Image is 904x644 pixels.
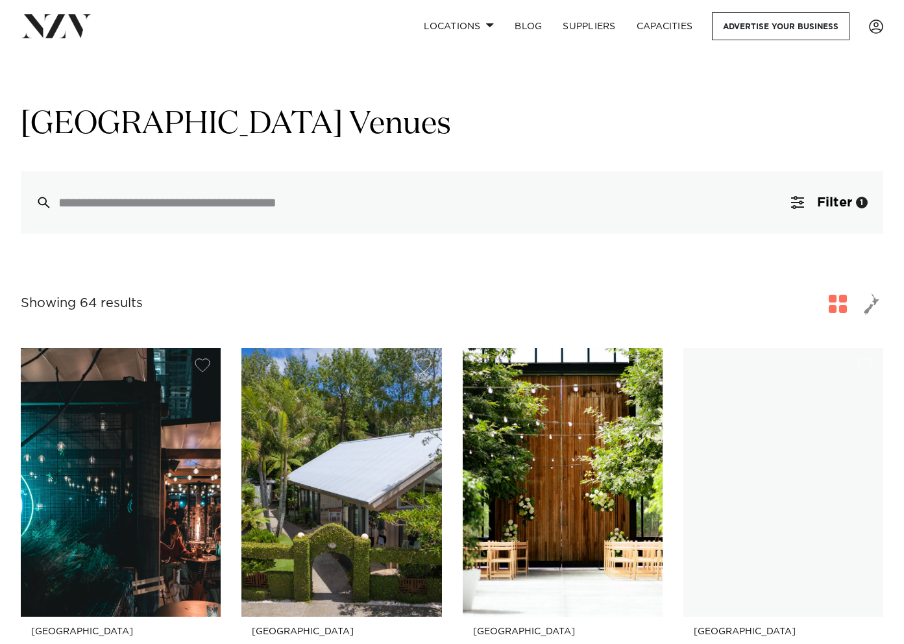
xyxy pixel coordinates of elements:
div: Showing 64 results [21,293,143,314]
a: Locations [413,12,504,40]
small: [GEOGRAPHIC_DATA] [252,627,431,637]
span: Filter [817,196,852,209]
small: [GEOGRAPHIC_DATA] [694,627,873,637]
a: Capacities [626,12,703,40]
a: SUPPLIERS [552,12,626,40]
div: 1 [856,197,868,208]
h1: [GEOGRAPHIC_DATA] Venues [21,105,883,145]
img: nzv-logo.png [21,14,92,38]
small: [GEOGRAPHIC_DATA] [31,627,210,637]
a: BLOG [504,12,552,40]
button: Filter1 [776,171,883,234]
small: [GEOGRAPHIC_DATA] [473,627,652,637]
a: Advertise your business [712,12,849,40]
